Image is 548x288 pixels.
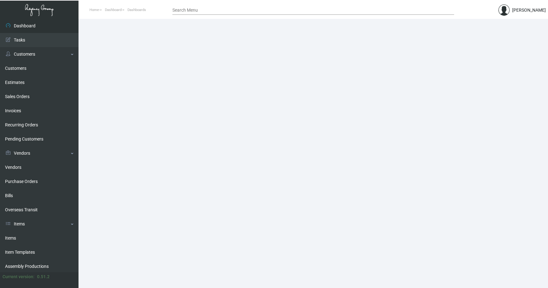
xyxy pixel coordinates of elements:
[37,274,50,280] div: 0.51.2
[105,8,122,12] span: Dashboard
[3,274,35,280] div: Current version:
[512,7,546,14] div: [PERSON_NAME]
[90,8,99,12] span: Home
[128,8,146,12] span: Dashboards
[498,4,510,16] img: admin@bootstrapmaster.com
